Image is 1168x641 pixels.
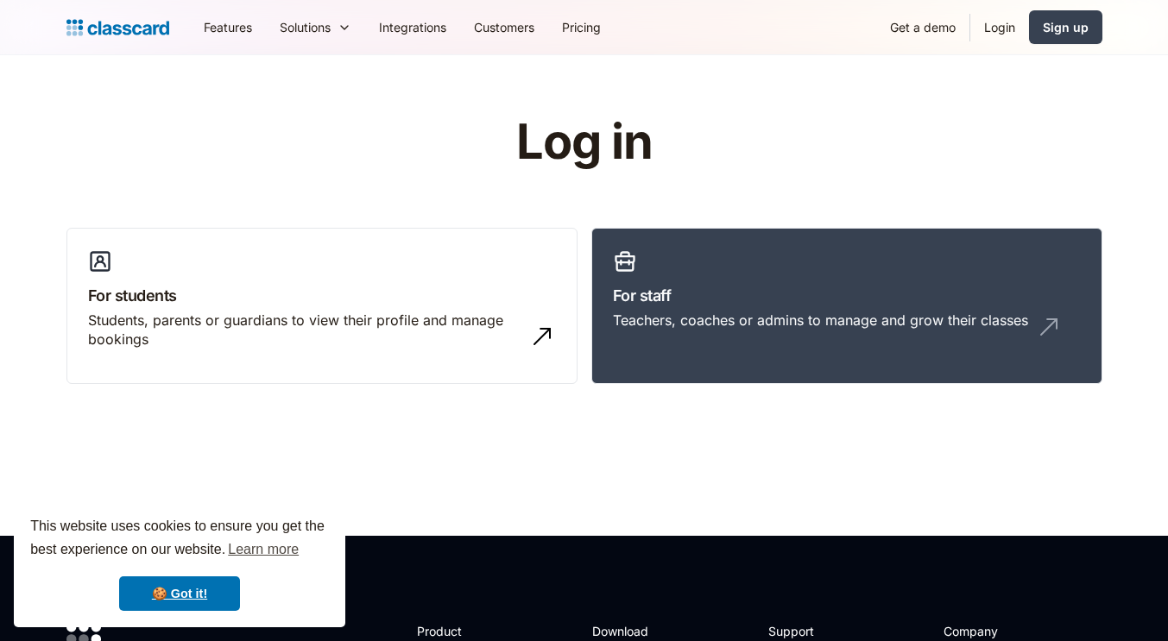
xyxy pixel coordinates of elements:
a: Pricing [548,8,615,47]
a: Login [970,8,1029,47]
div: Sign up [1043,18,1089,36]
a: Customers [460,8,548,47]
a: Features [190,8,266,47]
h2: Company [944,622,1058,640]
h3: For staff [613,284,1081,307]
a: For studentsStudents, parents or guardians to view their profile and manage bookings [66,228,578,385]
div: Teachers, coaches or admins to manage and grow their classes [613,311,1028,330]
div: cookieconsent [14,500,345,627]
a: dismiss cookie message [119,576,240,611]
div: Students, parents or guardians to view their profile and manage bookings [88,311,521,349]
a: Sign up [1029,10,1102,44]
a: For staffTeachers, coaches or admins to manage and grow their classes [591,228,1102,385]
h1: Log in [310,116,858,169]
h2: Product [417,622,509,640]
h3: For students [88,284,556,307]
a: Get a demo [876,8,969,47]
a: home [66,16,169,40]
div: Solutions [280,18,331,36]
div: Solutions [266,8,365,47]
h2: Support [768,622,838,640]
a: learn more about cookies [225,537,301,562]
a: Integrations [365,8,460,47]
span: This website uses cookies to ensure you get the best experience on our website. [30,516,329,562]
h2: Download [592,622,663,640]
